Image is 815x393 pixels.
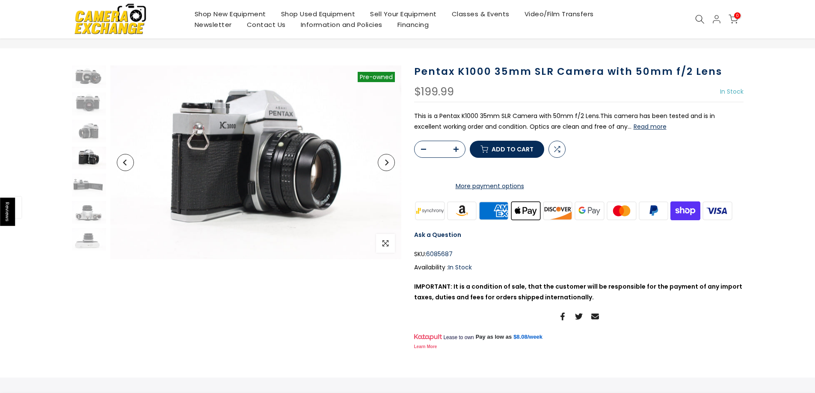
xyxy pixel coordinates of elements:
p: This is a Pentax K1000 35mm SLR Camera with 50mm f/2 Lens.This camera has been tested and is in e... [414,111,744,132]
a: Ask a Question [414,230,461,239]
a: Video/Film Transfers [517,9,601,19]
div: $199.99 [414,86,454,98]
img: Pentax K1000 35mm SLR Camera with 50mm f/2 Lens 35mm Film Cameras - 35mm SLR Cameras Pentax 6085687 [72,120,106,142]
a: 0 [729,15,738,24]
a: Contact Us [239,19,293,30]
img: Pentax K1000 35mm SLR Camera with 50mm f/2 Lens 35mm Film Cameras - 35mm SLR Cameras Pentax 6085687 [72,147,106,169]
img: Pentax K1000 35mm SLR Camera with 50mm f/2 Lens 35mm Film Cameras - 35mm SLR Cameras Pentax 6085687 [110,65,401,259]
span: Pay as low as [476,333,512,341]
a: Share on Facebook [559,311,566,322]
a: Sell Your Equipment [363,9,445,19]
span: Add to cart [492,146,533,152]
img: apple pay [510,200,542,221]
a: Shop New Equipment [187,9,273,19]
strong: IMPORTANT: It is a condition of sale, that the customer will be responsible for the payment of an... [414,282,742,301]
img: amazon payments [446,200,478,221]
a: Share on Email [591,311,599,322]
a: Share on Twitter [575,311,583,322]
img: paypal [637,200,670,221]
button: Next [378,154,395,171]
img: Pentax K1000 35mm SLR Camera with 50mm f/2 Lens 35mm Film Cameras - 35mm SLR Cameras Pentax 6085687 [72,174,106,196]
a: Financing [390,19,436,30]
img: Pentax K1000 35mm SLR Camera with 50mm f/2 Lens 35mm Film Cameras - 35mm SLR Cameras Pentax 6085687 [72,65,106,88]
div: SKU: [414,249,744,260]
span: 0 [734,12,741,19]
span: 6085687 [426,249,453,260]
button: Previous [117,154,134,171]
img: shopify pay [670,200,702,221]
a: Shop Used Equipment [273,9,363,19]
img: Pentax K1000 35mm SLR Camera with 50mm f/2 Lens 35mm Film Cameras - 35mm SLR Cameras Pentax 6085687 [72,228,106,251]
span: In Stock [720,87,744,96]
button: Add to cart [470,141,544,158]
img: Pentax K1000 35mm SLR Camera with 50mm f/2 Lens 35mm Film Cameras - 35mm SLR Cameras Pentax 6085687 [72,201,106,224]
a: Newsletter [187,19,239,30]
img: visa [701,200,733,221]
img: master [605,200,637,221]
a: $8.08/week [513,333,542,341]
img: discover [542,200,574,221]
span: Lease to own [443,334,474,341]
div: Availability : [414,262,744,273]
h1: Pentax K1000 35mm SLR Camera with 50mm f/2 Lens [414,65,744,78]
a: Learn More [414,344,437,349]
a: More payment options [414,181,566,192]
a: Classes & Events [444,9,517,19]
img: google pay [574,200,606,221]
img: Pentax K1000 35mm SLR Camera with 50mm f/2 Lens 35mm Film Cameras - 35mm SLR Cameras Pentax 6085687 [72,92,106,115]
button: Read more [634,123,667,130]
span: In Stock [448,263,472,272]
img: american express [478,200,510,221]
a: Information and Policies [293,19,390,30]
img: synchrony [414,200,446,221]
